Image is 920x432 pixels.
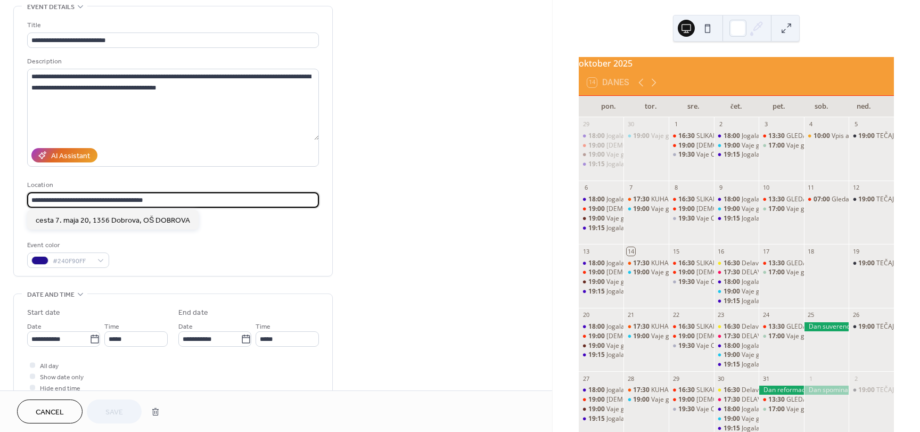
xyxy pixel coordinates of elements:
div: sre. [672,96,715,117]
div: Vaje gledališke skupine [623,332,669,341]
span: 17:30 [724,395,742,404]
div: 10 [762,184,770,192]
span: Date and time [27,289,75,300]
span: 17:30 [724,332,742,341]
div: AI Assistant [51,151,90,162]
div: Namizni tenis [579,205,624,214]
div: SLIKARSKA DELAVNICA [696,195,765,204]
div: GLEDALIŠKA SKUPINA ZA MLADE [759,322,804,331]
span: 16:30 [724,386,742,395]
div: Vaje gledališke skupine [714,141,759,150]
div: Vaje gledališke skupine [742,205,810,214]
div: Jogalates - Energetska vadba (Joga & Pilates) [579,386,624,395]
span: 19:00 [588,405,606,414]
span: 19:15 [588,351,606,360]
div: SLIKARSKA DELAVNICA [669,386,714,395]
div: Vaje gledališke skupine [623,268,669,277]
span: Cancel [36,407,64,418]
div: 13 [582,247,590,255]
div: Vaje glasbene skupine Kliše Band [786,141,885,150]
div: 4 [807,120,815,128]
div: Jogalates - Energetska vadba (Joga & Pilates) [606,386,738,395]
span: 19:00 [588,332,606,341]
div: Namizni tenis [579,395,624,404]
div: SLIKARSKA DELAVNICA [669,195,714,204]
span: 13:30 [768,395,786,404]
span: Date [27,321,42,332]
div: 2 [717,120,725,128]
div: Jogalates - Energetska vadba (Joga & Pilates) [579,195,624,204]
div: Vaje Country plesalne skupine [669,405,714,414]
div: GLEDALIŠKA SKUPINA ZA MLADE [786,322,885,331]
span: All day [40,361,59,372]
div: Vaje glasbene skupine Kliše Band [759,141,804,150]
div: 2 [852,374,860,382]
span: 10:00 [814,132,832,141]
div: TEČAJ DRUŽABNIH PLESOV [849,386,894,395]
div: DELAVNICE KVAČKANJA [714,332,759,341]
div: Jogalates - Energetska vadba (Joga & Pilates) [579,132,624,141]
div: Jogalates - Energetska vadba (Joga & Pilates) [742,297,874,306]
div: pon. [587,96,630,117]
div: Namizni tenis [579,141,624,150]
div: Jogalates - Energetska vadba (Joga & Pilates) [579,259,624,268]
div: 15 [672,247,680,255]
span: 19:30 [678,278,696,287]
div: [DEMOGRAPHIC_DATA] tenis [696,268,783,277]
div: [DEMOGRAPHIC_DATA] tenis [606,141,693,150]
div: [DEMOGRAPHIC_DATA] tenis [696,141,783,150]
div: KUHARSKE DELAVNICE ZA OSNOVNOŠOLCE [651,195,782,204]
div: 29 [582,120,590,128]
span: 19:15 [724,214,742,223]
div: 17 [762,247,770,255]
span: 19:00 [588,141,606,150]
span: 19:00 [678,141,696,150]
button: Cancel [17,400,83,423]
span: 18:00 [724,278,742,287]
span: 19:00 [588,268,606,277]
span: 19:15 [724,150,742,159]
div: 24 [762,311,770,319]
span: 19:00 [724,141,742,150]
div: Vaje glasbene skupine Dobrovške Zajkle [606,278,725,287]
span: 19:00 [633,332,651,341]
div: GLEDALIŠKA SKUPINA ZA MLADE [786,195,885,204]
div: [DEMOGRAPHIC_DATA] tenis [696,395,783,404]
div: Vaje Country plesalne skupine [696,214,785,223]
span: 19:30 [678,214,696,223]
div: GLEDALIŠKA SKUPINA ZA MLADE [786,259,885,268]
span: 18:00 [724,195,742,204]
div: TEČAJ DRUŽABNIH PLESOV [849,322,894,331]
div: Vaje gledališke skupine [623,205,669,214]
div: TEČAJ DRUŽABNIH PLESOV [849,195,894,204]
div: Delavnica oblikovanja GLINE [742,386,826,395]
span: 17:30 [633,195,651,204]
div: SLIKARSKA DELAVNICA [696,132,765,141]
div: tor. [630,96,672,117]
span: 19:15 [588,224,606,233]
span: 19:00 [588,214,606,223]
div: KUHARSKE DELAVNICE ZA OSNOVNOŠOLCE [623,259,669,268]
span: 19:00 [678,332,696,341]
div: Vaje gledališke skupine [651,268,720,277]
div: oktober 2025 [579,57,894,70]
div: Dan spomina na mrtve [804,386,849,395]
div: Vaje glasbene skupine Kliše Band [759,332,804,341]
span: 19:00 [678,395,696,404]
div: Gledališka predstava abonma 2025/2026 [804,195,849,204]
div: 6 [582,184,590,192]
div: 1 [672,120,680,128]
div: Vaje glasbene skupine Dobrovške Zajkle [579,405,624,414]
div: 16 [717,247,725,255]
div: [DEMOGRAPHIC_DATA] tenis [606,268,693,277]
div: 5 [852,120,860,128]
span: 19:00 [858,259,876,268]
div: Delavnica oblikovanja GLINE [742,259,826,268]
span: 13:30 [768,322,786,331]
div: Jogalates - Energetska vadba (Joga & Pilates) [714,132,759,141]
div: 9 [717,184,725,192]
span: 19:00 [858,195,876,204]
div: 28 [627,374,635,382]
div: DELAVNICE KVAČKANJA [714,268,759,277]
div: Vaje Country plesalne skupine [696,405,785,414]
